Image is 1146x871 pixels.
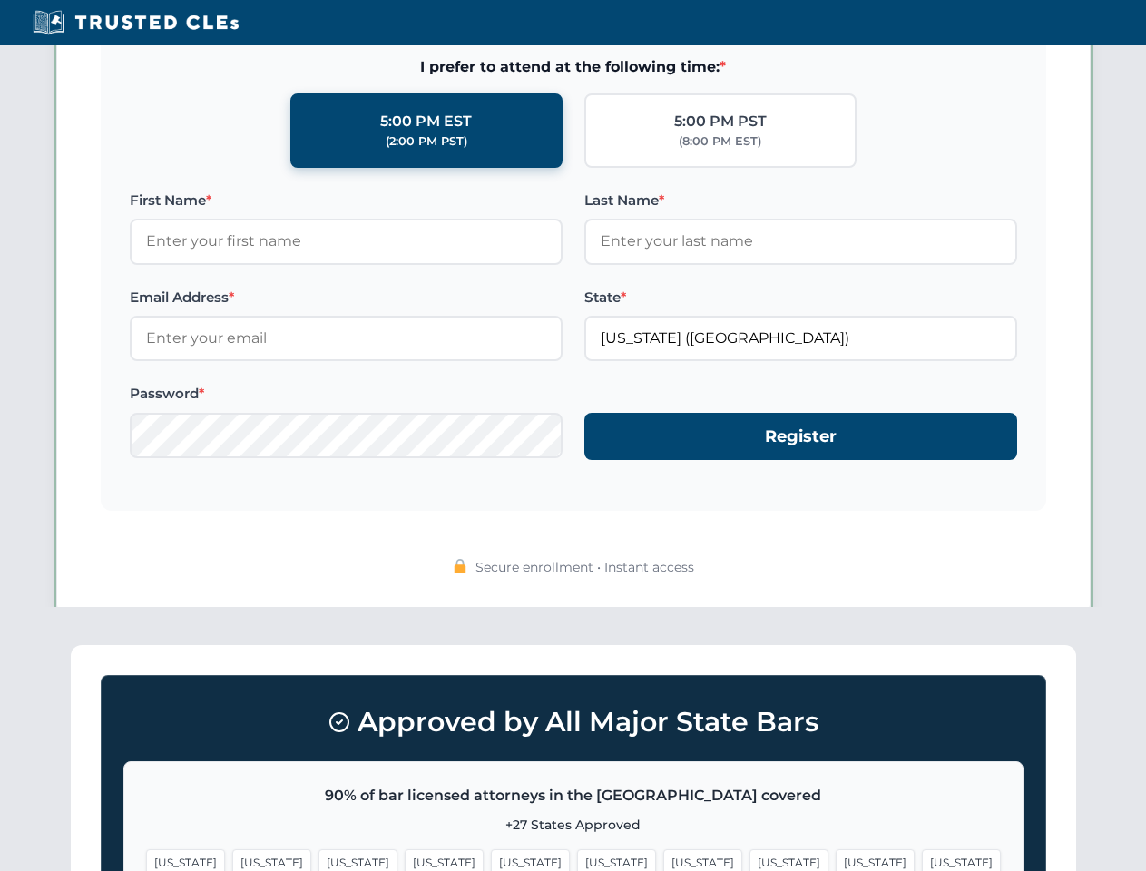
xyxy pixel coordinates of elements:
[130,383,563,405] label: Password
[146,815,1001,835] p: +27 States Approved
[380,110,472,133] div: 5:00 PM EST
[130,55,1017,79] span: I prefer to attend at the following time:
[130,190,563,211] label: First Name
[130,287,563,308] label: Email Address
[146,784,1001,807] p: 90% of bar licensed attorneys in the [GEOGRAPHIC_DATA] covered
[475,557,694,577] span: Secure enrollment • Instant access
[130,219,563,264] input: Enter your first name
[584,316,1017,361] input: Georgia (GA)
[584,287,1017,308] label: State
[584,413,1017,461] button: Register
[27,9,244,36] img: Trusted CLEs
[386,132,467,151] div: (2:00 PM PST)
[130,316,563,361] input: Enter your email
[584,219,1017,264] input: Enter your last name
[584,190,1017,211] label: Last Name
[453,559,467,573] img: 🔒
[123,698,1024,747] h3: Approved by All Major State Bars
[679,132,761,151] div: (8:00 PM EST)
[674,110,767,133] div: 5:00 PM PST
